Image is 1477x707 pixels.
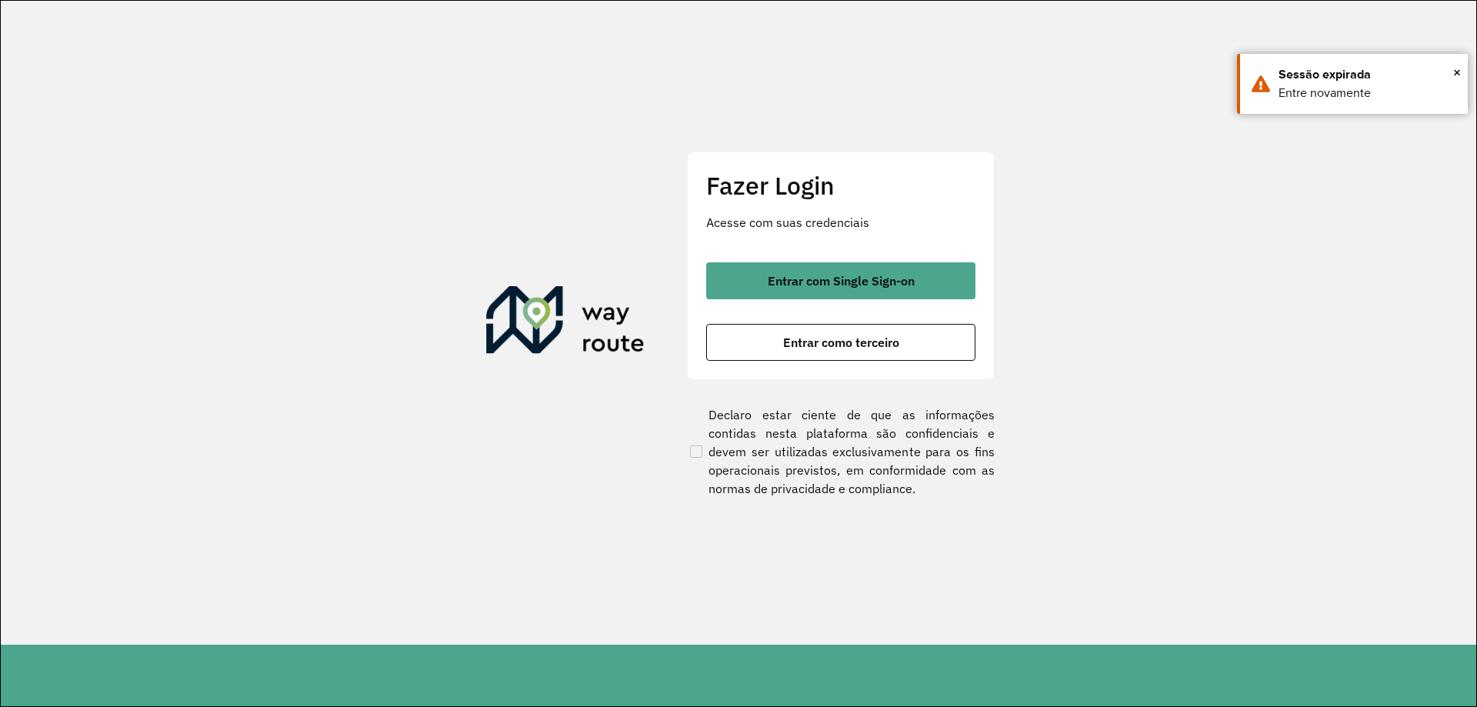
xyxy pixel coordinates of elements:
label: Declaro estar ciente de que as informações contidas nesta plataforma são confidenciais e devem se... [687,405,995,498]
span: × [1453,61,1461,84]
img: Roteirizador AmbevTech [486,286,645,360]
h2: Fazer Login [706,171,975,200]
button: Close [1453,61,1461,84]
p: Acesse com suas credenciais [706,213,975,232]
button: button [706,262,975,299]
div: Sessão expirada [1279,65,1456,84]
div: Entre novamente [1279,84,1456,102]
span: Entrar como terceiro [783,336,899,348]
span: Entrar com Single Sign-on [768,275,915,287]
button: button [706,324,975,361]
